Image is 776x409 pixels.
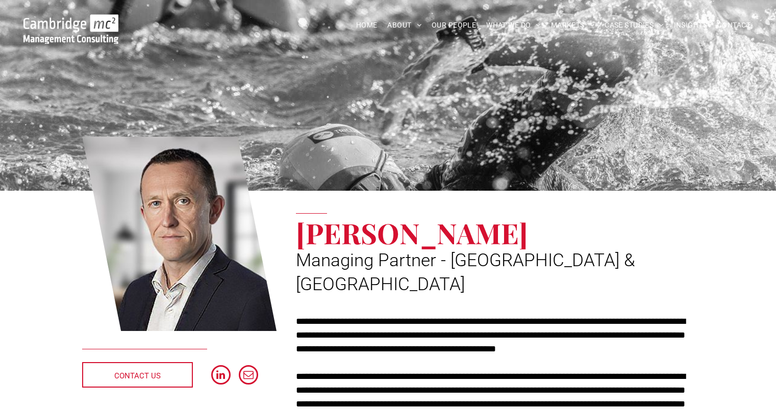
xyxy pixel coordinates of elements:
a: Jason Jennings | Managing Partner - UK & Ireland [82,135,277,333]
a: OUR PEOPLE [427,17,481,33]
span: [PERSON_NAME] [296,214,528,251]
a: MARKETS [546,17,599,33]
a: CASE STUDIES [599,17,668,33]
a: linkedin [211,365,231,387]
a: CONTACT US [82,362,193,388]
a: ABOUT [382,17,427,33]
a: Your Business Transformed | Cambridge Management Consulting [23,16,118,27]
a: HOME [351,17,383,33]
a: CONTACT [712,17,756,33]
a: INSIGHTS [669,17,712,33]
a: WHAT WE DO [481,17,546,33]
img: Go to Homepage [23,14,118,44]
span: CONTACT US [114,363,161,389]
a: email [239,365,258,387]
span: Managing Partner - [GEOGRAPHIC_DATA] & [GEOGRAPHIC_DATA] [296,250,635,295]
